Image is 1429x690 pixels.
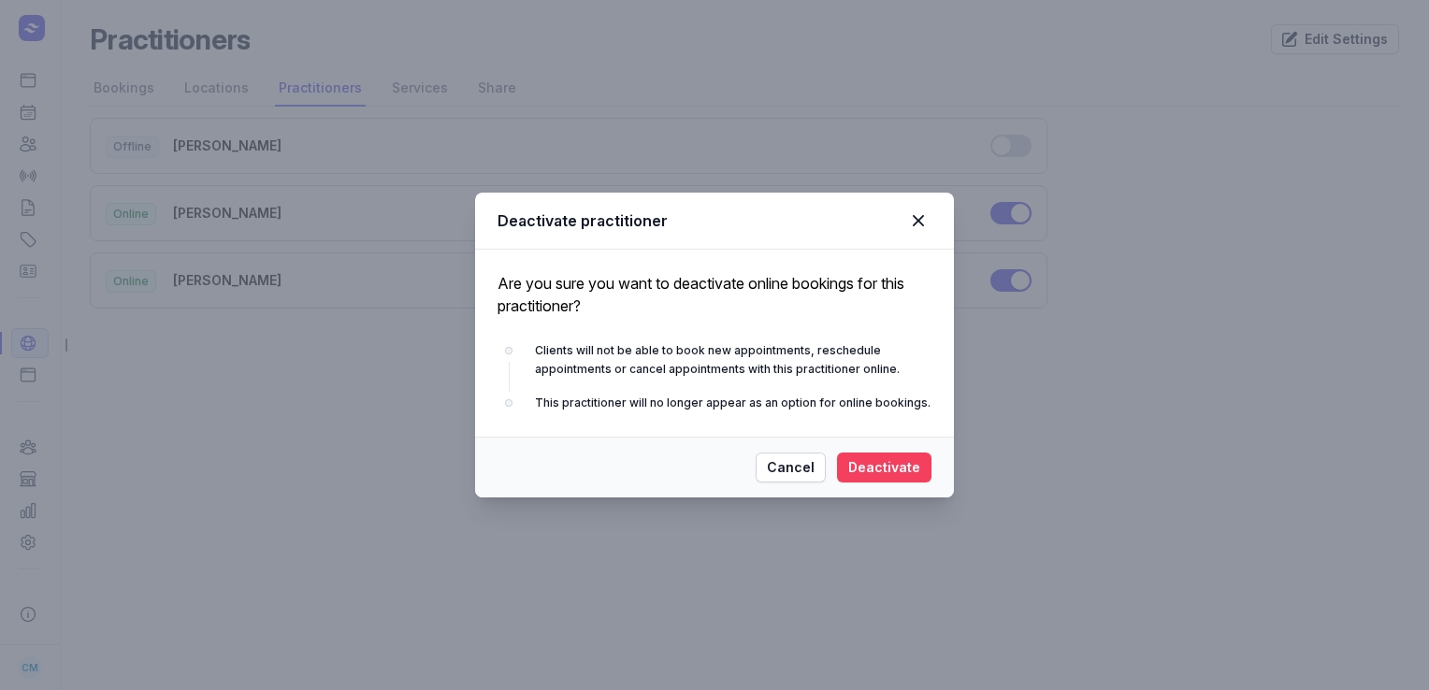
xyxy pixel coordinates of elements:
[535,394,931,412] div: This practitioner will no longer appear as an option for online bookings.
[848,456,920,479] span: Deactivate
[756,453,826,482] button: Cancel
[535,341,931,379] div: Clients will not be able to book new appointments, reschedule appointments or cancel appointments...
[767,456,815,479] span: Cancel
[498,272,931,317] p: Are you sure you want to deactivate online bookings for this practitioner?
[837,453,931,482] button: Deactivate
[498,209,905,232] div: Deactivate practitioner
